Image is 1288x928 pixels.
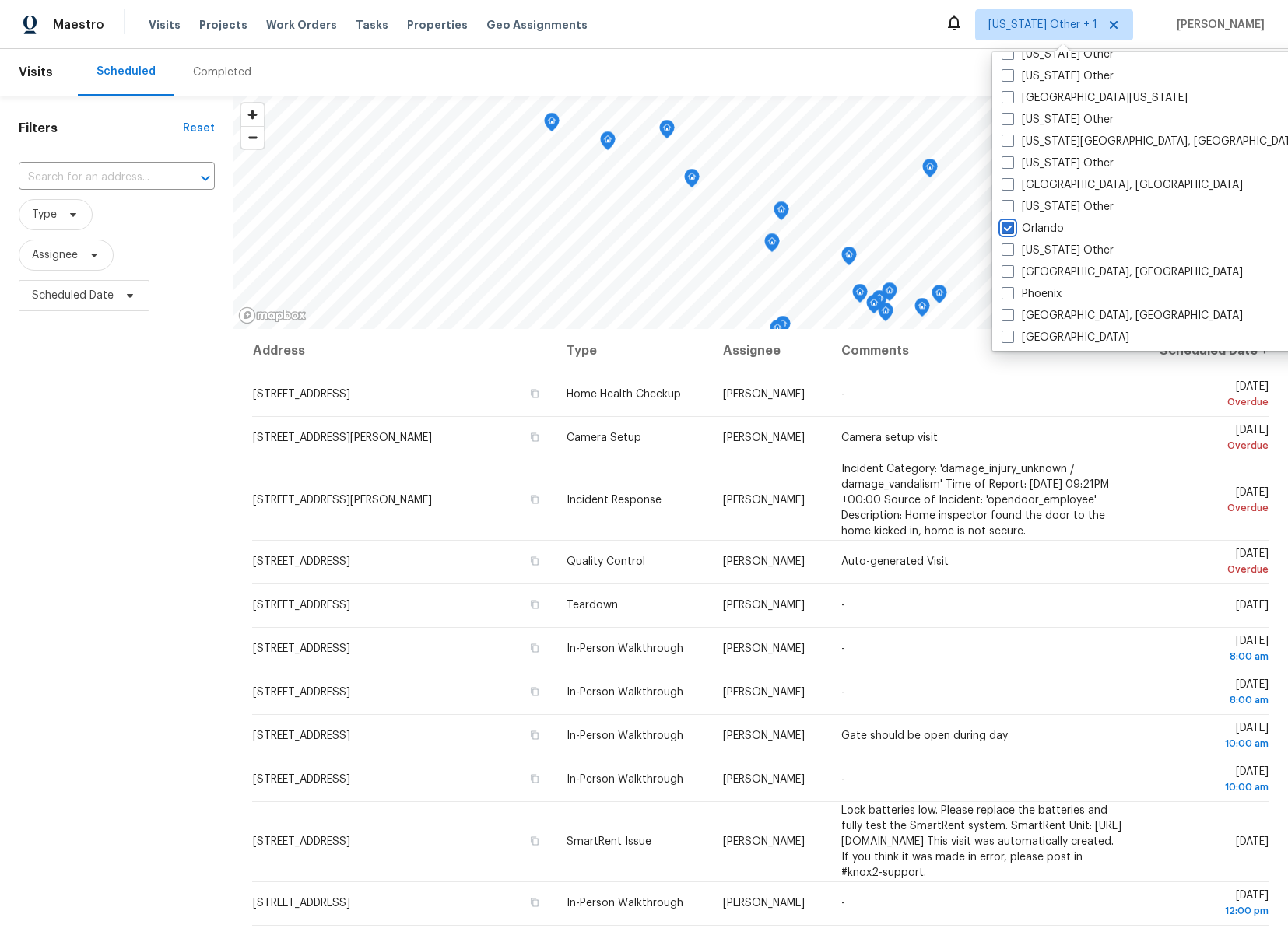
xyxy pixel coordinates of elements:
button: Zoom out [241,126,264,149]
button: Copy Address [528,641,542,655]
span: [DATE] [1146,487,1269,516]
label: [US_STATE] Other [1002,112,1114,128]
th: Assignee [711,329,829,373]
span: Type [32,207,57,222]
div: Overdue [1146,562,1269,577]
label: [US_STATE] Other [1002,156,1114,171]
span: [PERSON_NAME] [723,432,805,443]
span: [STREET_ADDRESS] [253,687,350,698]
span: [PERSON_NAME] [1170,17,1265,33]
span: [STREET_ADDRESS] [253,600,350,611]
div: Map marker [914,298,930,322]
span: Teardown [567,600,618,611]
label: [GEOGRAPHIC_DATA][US_STATE] [1002,90,1188,106]
span: SmartRent Issue [567,836,651,847]
div: Map marker [684,169,700,193]
span: In-Person Walkthrough [567,774,683,785]
button: Zoom in [241,103,264,126]
div: Map marker [764,233,780,257]
button: Copy Address [528,685,542,699]
div: Map marker [770,320,785,344]
div: Overdue [1146,500,1269,516]
a: Mapbox homepage [238,306,307,324]
span: [PERSON_NAME] [723,836,805,847]
input: Search for an address... [19,166,171,190]
span: [STREET_ADDRESS] [253,898,350,909]
label: [GEOGRAPHIC_DATA], [GEOGRAPHIC_DATA] [1002,177,1243,193]
button: Copy Address [528,728,542,742]
div: 12:00 pm [1146,903,1269,919]
span: - [841,898,845,909]
button: Copy Address [528,554,542,568]
span: In-Person Walkthrough [567,643,683,654]
span: Home Health Checkup [567,389,681,400]
span: In-Person Walkthrough [567,687,683,698]
canvas: Map [233,96,1288,329]
div: Map marker [600,131,616,156]
span: Zoom out [241,127,264,149]
span: [PERSON_NAME] [723,389,805,400]
span: - [841,687,845,698]
div: Map marker [659,120,675,144]
th: Address [252,329,554,373]
span: [STREET_ADDRESS][PERSON_NAME] [253,495,432,506]
span: In-Person Walkthrough [567,730,683,741]
h1: Filters [19,121,183,136]
button: Copy Address [528,597,542,611]
span: [STREET_ADDRESS] [253,730,350,741]
span: - [841,600,845,611]
th: Type [554,329,711,373]
label: Orlando [1002,221,1064,236]
div: Map marker [852,284,868,308]
span: [PERSON_NAME] [723,730,805,741]
span: In-Person Walkthrough [567,898,683,909]
span: [DATE] [1146,679,1269,708]
div: Map marker [932,285,947,309]
span: [DATE] [1146,890,1269,919]
span: [DATE] [1236,600,1269,611]
span: Geo Assignments [486,17,588,33]
span: [DATE] [1146,381,1269,410]
span: Maestro [53,17,104,33]
label: Phoenix [1002,286,1062,302]
span: [DATE] [1146,425,1269,453]
span: Incident Category: 'damage_injury_unknown / damage_vandalism' Time of Report: [DATE] 09:21PM +00:... [841,464,1109,537]
span: [PERSON_NAME] [723,495,805,506]
div: Map marker [774,201,789,226]
label: [US_STATE] Other [1002,199,1114,215]
span: [STREET_ADDRESS] [253,774,350,785]
div: Map marker [775,316,791,340]
span: - [841,389,845,400]
span: [PERSON_NAME] [723,643,805,654]
span: [US_STATE] Other + 1 [988,17,1097,33]
span: Visits [19,55,53,89]
div: Overdue [1146,394,1269,410]
span: Incident Response [567,495,662,506]
div: Overdue [1146,438,1269,453]
div: Map marker [882,282,897,306]
span: Camera Setup [567,432,641,443]
div: Completed [193,65,251,80]
span: Work Orders [266,17,337,33]
label: [GEOGRAPHIC_DATA] [1002,330,1129,345]
button: Copy Address [528,895,542,909]
th: Comments [829,329,1134,373]
label: [US_STATE] Other [1002,243,1114,258]
div: Reset [183,121,215,136]
span: Gate should be open during day [841,730,1008,741]
button: Open [195,167,216,189]
span: [PERSON_NAME] [723,556,805,567]
span: [DATE] [1146,548,1269,577]
div: Map marker [841,247,857,271]
span: Tasks [356,19,388,30]
span: - [841,643,845,654]
span: Quality Control [567,556,645,567]
div: Map marker [872,290,887,314]
span: Properties [407,17,468,33]
span: Assignee [32,247,78,263]
span: [PERSON_NAME] [723,774,805,785]
div: Map marker [866,295,882,319]
span: [STREET_ADDRESS][PERSON_NAME] [253,432,432,443]
label: [GEOGRAPHIC_DATA], [GEOGRAPHIC_DATA] [1002,264,1243,280]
